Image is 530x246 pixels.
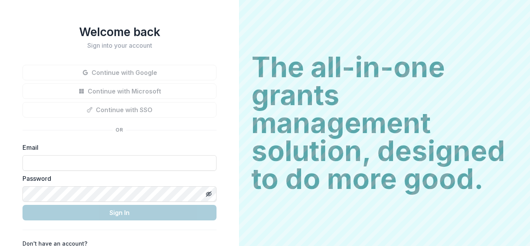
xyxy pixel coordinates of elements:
[23,83,217,99] button: Continue with Microsoft
[23,65,217,80] button: Continue with Google
[23,174,212,183] label: Password
[203,188,215,200] button: Toggle password visibility
[23,25,217,39] h1: Welcome back
[23,143,212,152] label: Email
[23,205,217,220] button: Sign In
[23,102,217,118] button: Continue with SSO
[23,42,217,49] h2: Sign into your account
